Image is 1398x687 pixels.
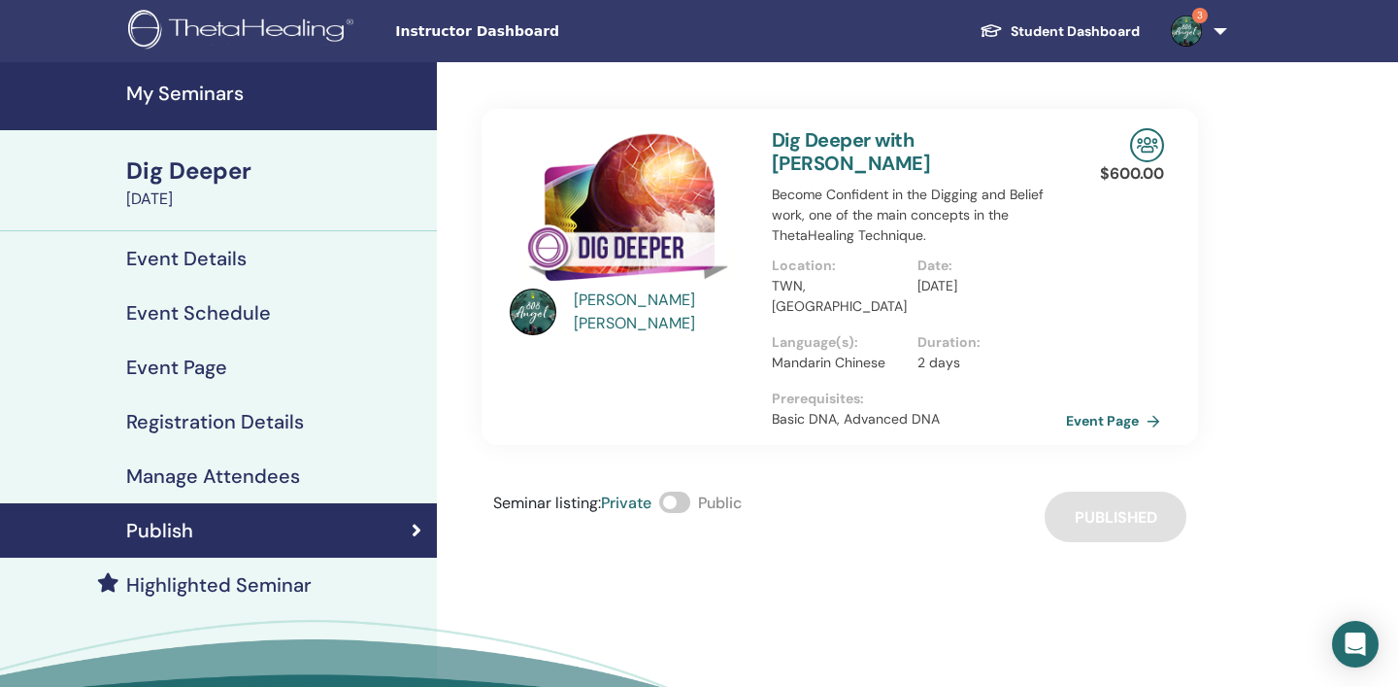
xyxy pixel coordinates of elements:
h4: Highlighted Seminar [126,573,312,597]
h4: My Seminars [126,82,425,105]
h4: Event Schedule [126,301,271,325]
a: Dig Deeper with [PERSON_NAME] [772,127,930,176]
p: 2 days [917,353,1051,373]
img: In-Person Seminar [1130,128,1164,162]
a: Student Dashboard [964,14,1155,50]
div: Open Intercom Messenger [1332,621,1379,668]
h4: Event Page [126,356,227,379]
p: Basic DNA, Advanced DNA [772,409,1063,429]
p: Date : [917,256,1051,276]
h4: Publish [126,519,193,542]
p: Mandarin Chinese [772,353,906,373]
p: Become Confident in the Digging and Belief work, one of the main concepts in the ThetaHealing Tec... [772,185,1063,246]
a: Dig Deeper[DATE] [115,155,437,211]
p: Prerequisites : [772,389,1063,409]
h4: Manage Attendees [126,464,300,488]
h4: Registration Details [126,410,304,433]
p: Language(s) : [772,332,906,353]
span: Public [698,493,742,513]
p: [DATE] [917,276,1051,296]
img: logo.png [128,10,360,53]
span: Instructor Dashboard [395,21,686,42]
img: default.jpg [1171,16,1202,47]
img: graduation-cap-white.svg [980,22,1003,39]
p: Duration : [917,332,1051,353]
img: Dig Deeper [510,128,749,294]
a: [PERSON_NAME] [PERSON_NAME] [574,289,753,335]
p: Location : [772,256,906,276]
p: $ 600.00 [1100,162,1164,186]
span: Private [601,493,651,513]
span: 3 [1192,8,1208,23]
div: [DATE] [126,188,425,211]
h4: Event Details [126,247,247,270]
div: Dig Deeper [126,155,425,188]
a: Event Page [1066,406,1168,435]
img: default.jpg [510,289,556,335]
span: Seminar listing : [493,493,601,513]
p: TWN, [GEOGRAPHIC_DATA] [772,276,906,317]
